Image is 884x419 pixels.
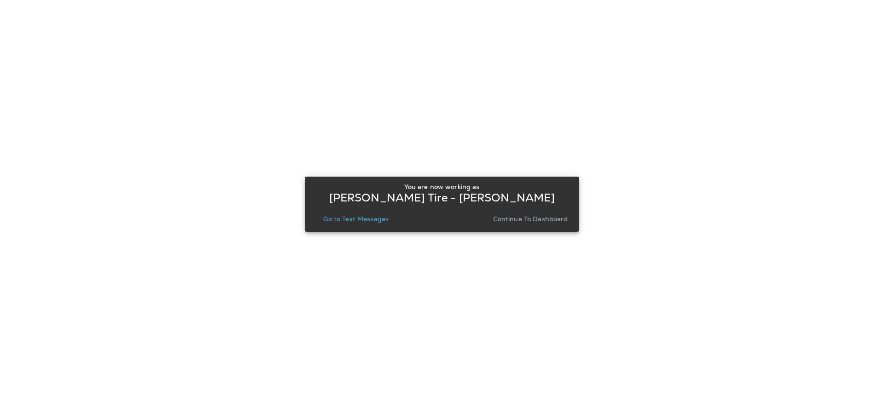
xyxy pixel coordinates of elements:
p: [PERSON_NAME] Tire - [PERSON_NAME] [329,194,555,201]
button: Go to Text Messages [320,212,392,225]
p: You are now working as [404,183,479,190]
button: Continue to Dashboard [489,212,572,225]
p: Go to Text Messages [323,215,389,223]
p: Continue to Dashboard [493,215,568,223]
